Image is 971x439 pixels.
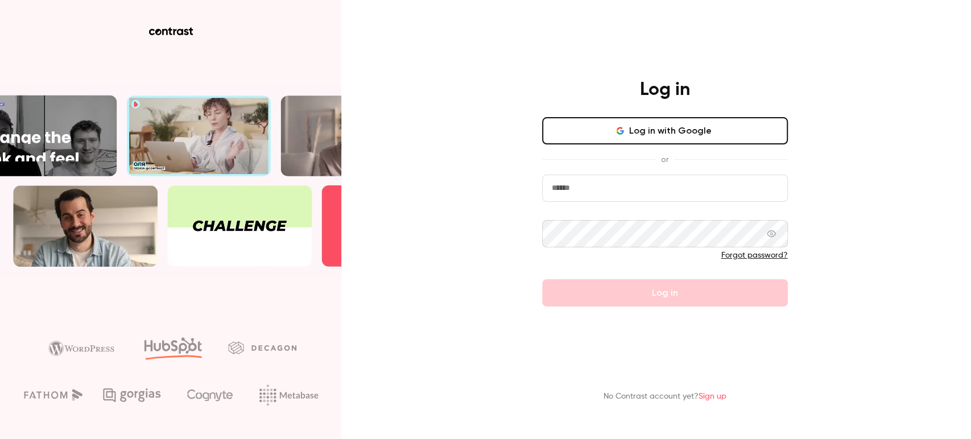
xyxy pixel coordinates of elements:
a: Sign up [699,392,726,400]
button: Log in with Google [542,117,788,144]
h4: Log in [640,78,690,101]
a: Forgot password? [721,251,788,259]
img: decagon [228,341,296,354]
p: No Contrast account yet? [604,391,726,403]
span: or [655,154,674,165]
